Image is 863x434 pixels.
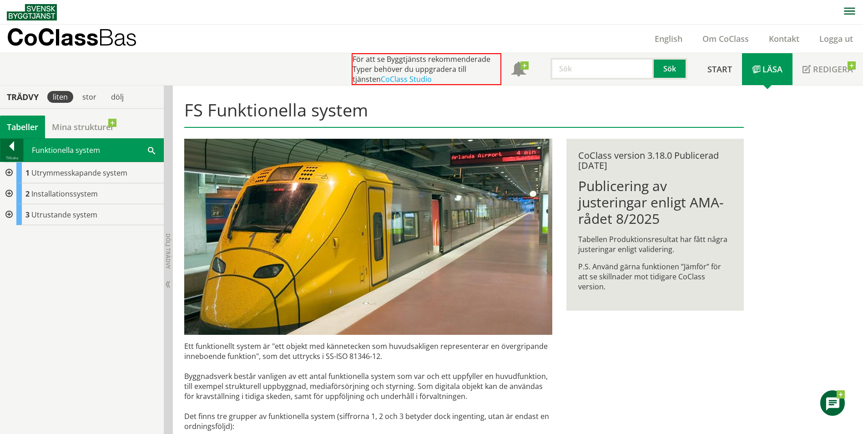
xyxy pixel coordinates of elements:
div: liten [47,91,73,103]
p: CoClass [7,32,137,42]
a: CoClassBas [7,25,156,53]
p: Tabellen Produktionsresultat har fått några justeringar enligt validering. [578,234,732,254]
span: Bas [98,24,137,50]
a: Redigera [792,53,863,85]
div: Trädvy [2,92,44,102]
a: Om CoClass [692,33,759,44]
div: För att se Byggtjänsts rekommenderade Typer behöver du uppgradera till tjänsten [352,53,501,85]
span: Sök i tabellen [148,145,155,155]
span: 3 [25,210,30,220]
div: stor [77,91,102,103]
div: dölj [106,91,129,103]
span: Utrustande system [31,210,97,220]
span: 1 [25,168,30,178]
span: Läsa [762,64,782,75]
h1: Publicering av justeringar enligt AMA-rådet 8/2025 [578,178,732,227]
span: Dölj trädvy [164,233,172,269]
span: 2 [25,189,30,199]
a: Start [697,53,742,85]
a: Kontakt [759,33,809,44]
input: Sök [550,58,654,80]
span: Notifikationer [511,63,526,77]
span: Start [707,64,732,75]
button: Sök [654,58,687,80]
p: P.S. Använd gärna funktionen ”Jämför” för att se skillnader mot tidigare CoClass version. [578,262,732,292]
div: Funktionella system [24,139,163,161]
a: Mina strukturer [45,116,121,138]
span: Installationssystem [31,189,98,199]
div: CoClass version 3.18.0 Publicerad [DATE] [578,151,732,171]
h1: FS Funktionella system [184,100,743,128]
a: CoClass Studio [381,74,432,84]
span: Redigera [813,64,853,75]
a: Läsa [742,53,792,85]
a: Logga ut [809,33,863,44]
img: Svensk Byggtjänst [7,4,57,20]
div: Tillbaka [0,154,23,161]
span: Utrymmesskapande system [31,168,127,178]
img: arlanda-express-2.jpg [184,139,552,335]
a: English [645,33,692,44]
